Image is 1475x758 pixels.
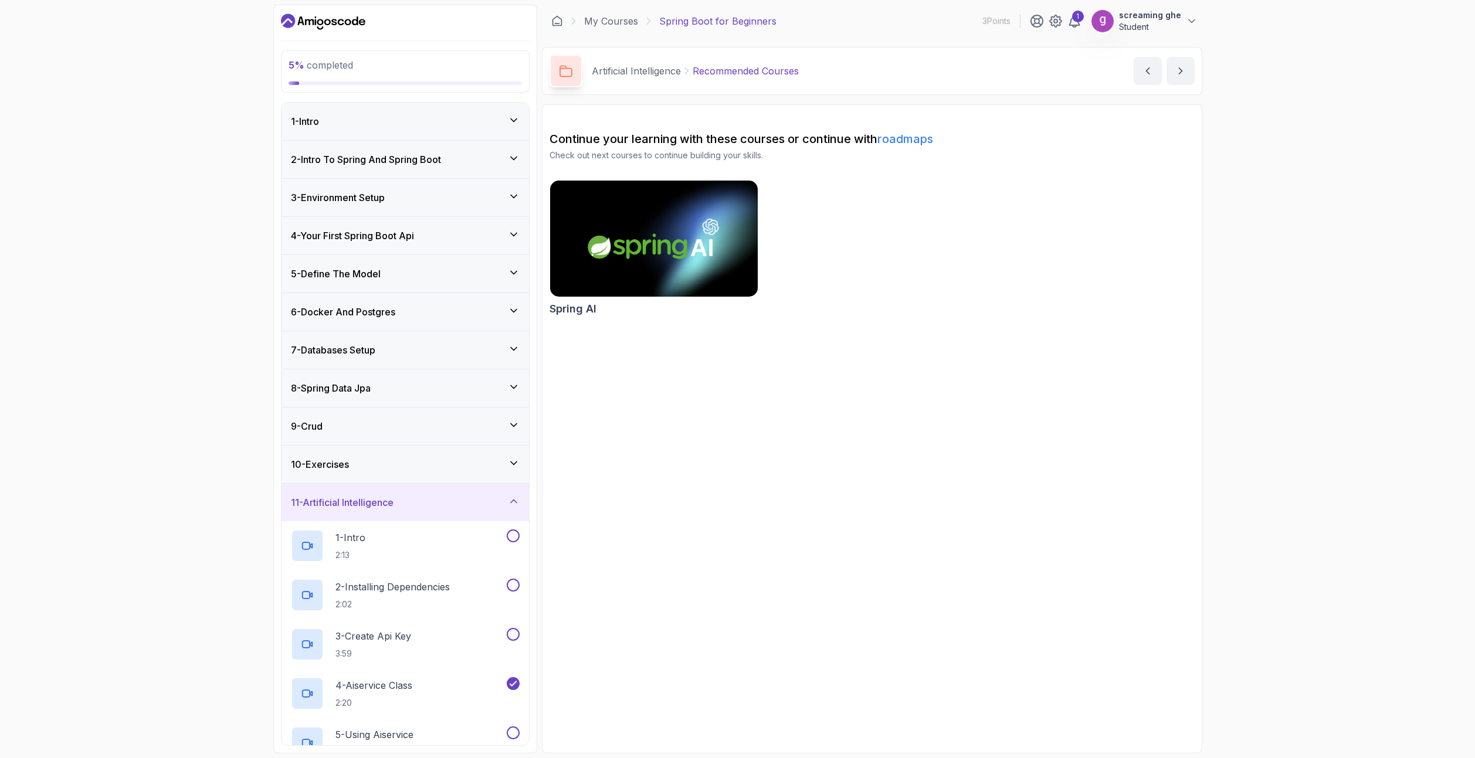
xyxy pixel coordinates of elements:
[291,343,375,357] h3: 7 - Databases Setup
[282,217,529,254] button: 4-Your First Spring Boot Api
[335,728,413,742] p: 5 - Using Aiservice
[584,14,638,28] a: My Courses
[282,484,529,521] button: 11-Artificial Intelligence
[335,629,411,643] p: 3 - Create Api Key
[291,114,319,128] h3: 1 - Intro
[1072,11,1084,22] div: 1
[1167,57,1195,85] button: next content
[282,141,529,178] button: 2-Intro To Spring And Spring Boot
[291,628,520,661] button: 3-Create Api Key3:59
[282,293,529,331] button: 6-Docker And Postgres
[877,132,933,146] a: roadmaps
[291,267,381,281] h3: 5 - Define The Model
[282,103,529,140] button: 1-Intro
[282,331,529,369] button: 7-Databases Setup
[1067,14,1081,28] a: 1
[291,229,414,243] h3: 4 - Your First Spring Boot Api
[282,369,529,407] button: 8-Spring Data Jpa
[550,131,1195,147] h2: Continue your learning with these courses or continue with
[335,531,365,545] p: 1 - Intro
[1091,10,1114,32] img: user profile image
[291,191,385,205] h3: 3 - Environment Setup
[289,59,304,71] span: 5 %
[335,580,450,594] p: 2 - Installing Dependencies
[291,457,349,471] h3: 10 - Exercises
[291,152,441,166] h3: 2 - Intro To Spring And Spring Boot
[291,529,520,562] button: 1-Intro2:13
[1091,9,1198,33] button: user profile imagescreaming gheStudent
[282,179,529,216] button: 3-Environment Setup
[551,15,563,27] a: Dashboard
[335,648,411,660] p: 3:59
[282,407,529,445] button: 9-Crud
[1134,57,1162,85] button: previous content
[550,181,758,297] img: Spring AI card
[335,549,365,561] p: 2:13
[291,419,323,433] h3: 9 - Crud
[659,14,777,28] p: Spring Boot for Beginners
[693,64,799,78] p: Recommended Courses
[550,149,1195,161] p: Check out next courses to continue building your skills.
[291,579,520,611] button: 2-Installing Dependencies2:02
[335,678,412,692] p: 4 - Aiservice Class
[289,59,353,71] span: completed
[291,381,371,395] h3: 8 - Spring Data Jpa
[291,495,394,509] h3: 11 - Artificial Intelligence
[281,12,365,31] a: Dashboard
[1119,21,1181,33] p: Student
[982,15,1011,27] p: 3 Points
[335,599,450,610] p: 2:02
[550,301,596,317] h2: Spring AI
[550,180,758,317] a: Spring AI cardSpring AI
[592,64,681,78] p: Artificial Intelligence
[1119,9,1181,21] p: screaming ghe
[291,677,520,710] button: 4-Aiservice Class2:20
[291,305,395,319] h3: 6 - Docker And Postgres
[335,697,412,709] p: 2:20
[282,446,529,483] button: 10-Exercises
[282,255,529,293] button: 5-Define The Model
